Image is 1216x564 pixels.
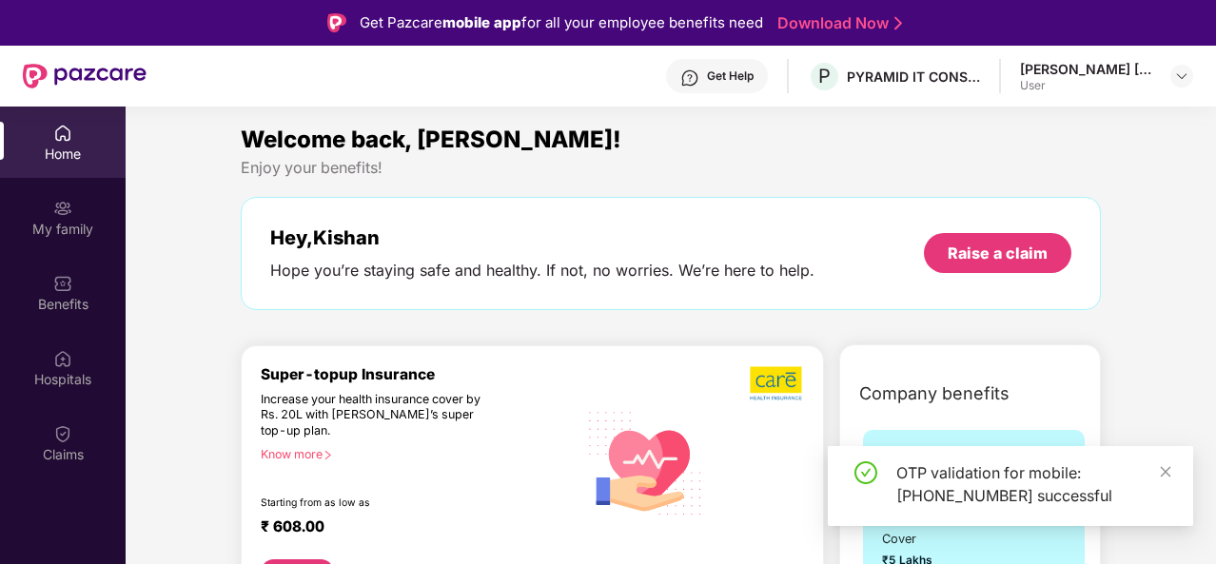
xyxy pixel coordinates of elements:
img: svg+xml;base64,PHN2ZyB3aWR0aD0iMjAiIGhlaWdodD0iMjAiIHZpZXdCb3g9IjAgMCAyMCAyMCIgZmlsbD0ibm9uZSIgeG... [53,199,72,218]
span: close [1159,465,1172,478]
div: OTP validation for mobile: [PHONE_NUMBER] successful [896,461,1170,507]
img: svg+xml;base64,PHN2ZyBpZD0iQ2xhaW0iIHhtbG5zPSJodHRwOi8vd3d3LnczLm9yZy8yMDAwL3N2ZyIgd2lkdGg9IjIwIi... [53,424,72,443]
span: check-circle [854,461,877,484]
img: Stroke [894,13,902,33]
div: ₹ 608.00 [261,517,559,540]
div: Increase your health insurance cover by Rs. 20L with [PERSON_NAME]’s super top-up plan. [261,392,496,439]
img: svg+xml;base64,PHN2ZyB4bWxucz0iaHR0cDovL3d3dy53My5vcmcvMjAwMC9zdmciIHhtbG5zOnhsaW5rPSJodHRwOi8vd3... [578,393,714,531]
span: right [323,450,333,460]
div: User [1020,78,1153,93]
div: Get Pazcare for all your employee benefits need [360,11,763,34]
img: b5dec4f62d2307b9de63beb79f102df3.png [750,365,804,401]
span: Welcome back, [PERSON_NAME]! [241,126,621,153]
img: Logo [327,13,346,32]
span: P [818,65,831,88]
img: svg+xml;base64,PHN2ZyBpZD0iSG9tZSIgeG1sbnM9Imh0dHA6Ly93d3cudzMub3JnLzIwMDAvc3ZnIiB3aWR0aD0iMjAiIG... [53,124,72,143]
div: PYRAMID IT CONSULTING PRIVATE LIMITED [847,68,980,86]
div: Hey, Kishan [270,226,814,249]
span: Company benefits [859,380,1010,407]
div: [PERSON_NAME] [PERSON_NAME] [1020,60,1153,78]
img: New Pazcare Logo [23,64,147,88]
strong: mobile app [442,13,521,31]
img: svg+xml;base64,PHN2ZyBpZD0iRHJvcGRvd24tMzJ4MzIiIHhtbG5zPSJodHRwOi8vd3d3LnczLm9yZy8yMDAwL3N2ZyIgd2... [1174,68,1189,84]
a: Download Now [777,13,896,33]
img: svg+xml;base64,PHN2ZyBpZD0iSG9zcGl0YWxzIiB4bWxucz0iaHR0cDovL3d3dy53My5vcmcvMjAwMC9zdmciIHdpZHRoPS... [53,349,72,368]
img: svg+xml;base64,PHN2ZyBpZD0iSGVscC0zMngzMiIgeG1sbnM9Imh0dHA6Ly93d3cudzMub3JnLzIwMDAvc3ZnIiB3aWR0aD... [680,68,699,88]
div: Raise a claim [948,243,1048,263]
div: Hope you’re staying safe and healthy. If not, no worries. We’re here to help. [270,261,814,281]
div: Starting from as low as [261,496,497,510]
img: svg+xml;base64,PHN2ZyBpZD0iQmVuZWZpdHMiIHhtbG5zPSJodHRwOi8vd3d3LnczLm9yZy8yMDAwL3N2ZyIgd2lkdGg9Ij... [53,274,72,293]
div: Super-topup Insurance [261,365,578,383]
div: Know more [261,447,566,460]
div: Enjoy your benefits! [241,158,1101,178]
div: Get Help [707,68,754,84]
